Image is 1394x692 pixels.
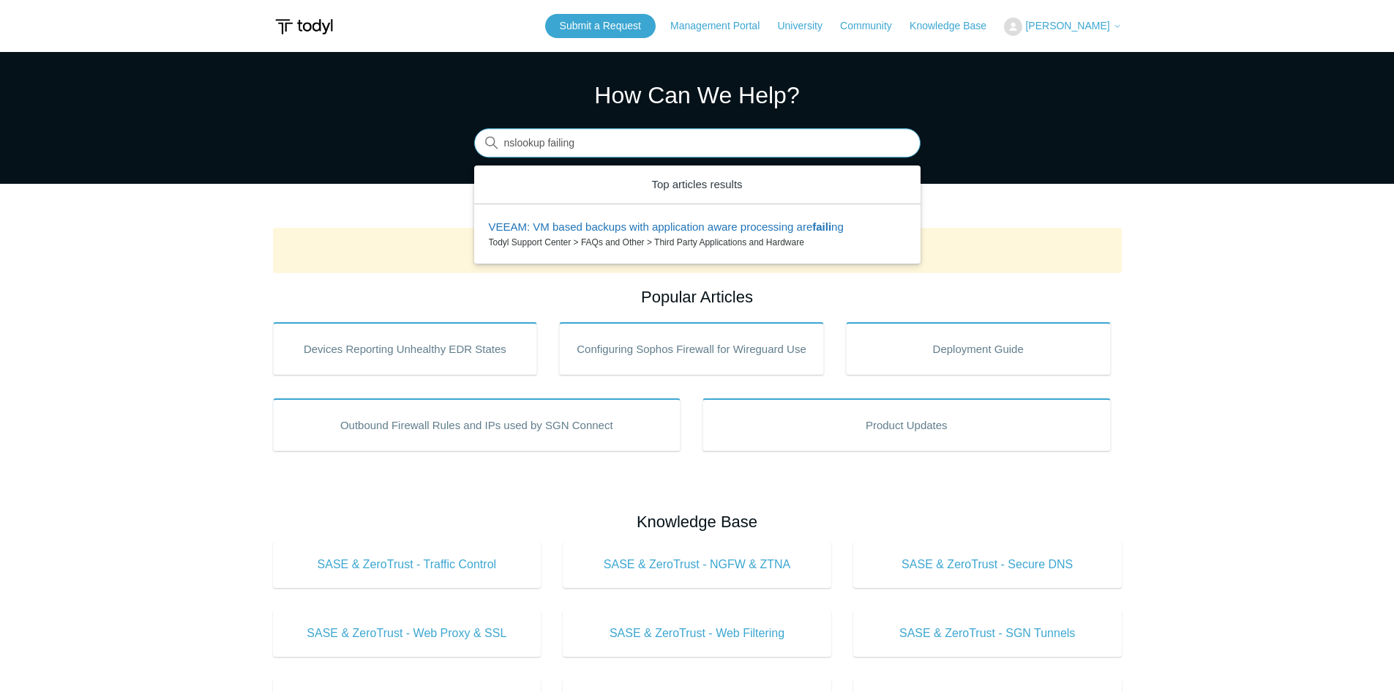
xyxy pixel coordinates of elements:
a: Management Portal [670,18,774,34]
h2: Popular Articles [273,285,1122,309]
zd-autocomplete-title-multibrand: Suggested result 1 VEEAM: VM based backups with application aware processing are failing [489,220,844,236]
a: University [777,18,836,34]
a: SASE & ZeroTrust - Traffic Control [273,541,542,588]
a: SASE & ZeroTrust - Web Filtering [563,610,831,657]
zd-autocomplete-breadcrumbs-multibrand: Todyl Support Center > FAQs and Other > Third Party Applications and Hardware [489,236,906,249]
a: SASE & ZeroTrust - SGN Tunnels [853,610,1122,657]
span: SASE & ZeroTrust - Secure DNS [875,556,1100,573]
a: SASE & ZeroTrust - NGFW & ZTNA [563,541,831,588]
h1: How Can We Help? [474,78,921,113]
a: Devices Reporting Unhealthy EDR States [273,322,538,375]
span: SASE & ZeroTrust - SGN Tunnels [875,625,1100,642]
span: SASE & ZeroTrust - Web Proxy & SSL [295,625,520,642]
span: SASE & ZeroTrust - NGFW & ZTNA [585,556,809,573]
a: Knowledge Base [910,18,1001,34]
a: Configuring Sophos Firewall for Wireguard Use [559,322,824,375]
a: Community [840,18,907,34]
a: Submit a Request [545,14,656,38]
h2: Knowledge Base [273,510,1122,534]
img: Todyl Support Center Help Center home page [273,13,335,40]
span: [PERSON_NAME] [1025,20,1109,31]
a: SASE & ZeroTrust - Web Proxy & SSL [273,610,542,657]
a: Deployment Guide [846,322,1111,375]
input: Search [474,129,921,158]
span: SASE & ZeroTrust - Web Filtering [585,625,809,642]
span: SASE & ZeroTrust - Traffic Control [295,556,520,573]
a: Product Updates [702,398,1111,451]
a: Outbound Firewall Rules and IPs used by SGN Connect [273,398,681,451]
a: SASE & ZeroTrust - Secure DNS [853,541,1122,588]
zd-autocomplete-header: Top articles results [474,165,921,205]
button: [PERSON_NAME] [1004,18,1121,36]
em: faili [812,220,831,233]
